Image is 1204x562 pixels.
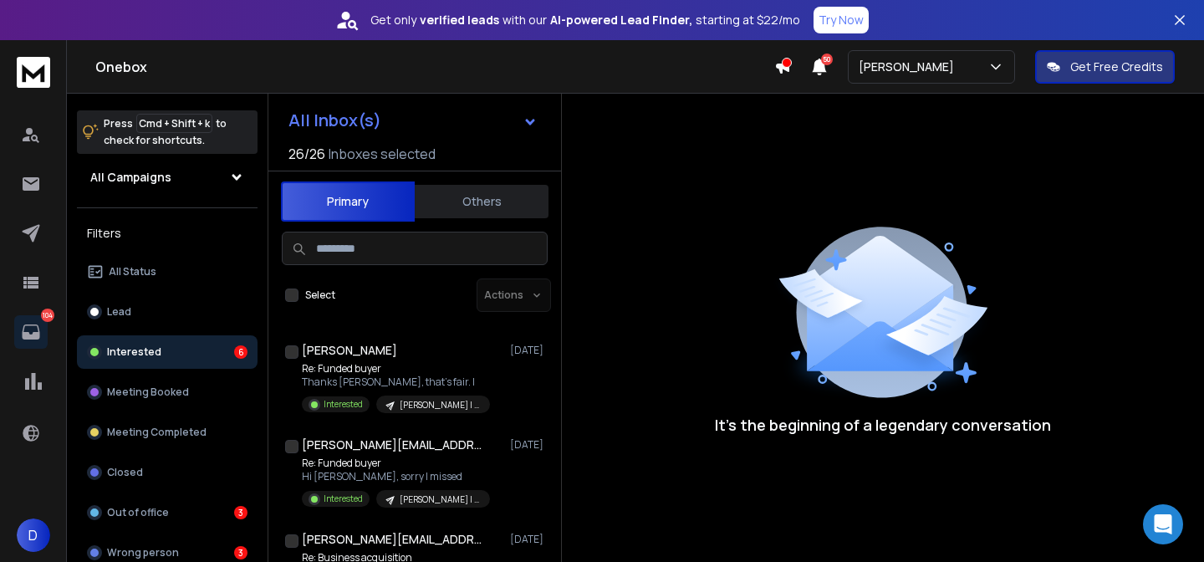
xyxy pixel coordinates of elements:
button: Interested6 [77,335,258,369]
p: Thanks [PERSON_NAME], that's fair. I [302,376,490,389]
p: 104 [41,309,54,322]
p: All Status [109,265,156,278]
h1: All Inbox(s) [288,112,381,129]
span: 50 [821,54,833,65]
h1: [PERSON_NAME] [302,342,397,359]
div: Open Intercom Messenger [1143,504,1183,544]
p: Interested [107,345,161,359]
p: [DATE] [510,438,548,452]
p: [PERSON_NAME] | All Industry [400,493,480,506]
h3: Inboxes selected [329,144,436,164]
button: D [17,519,50,552]
span: 26 / 26 [288,144,325,164]
p: Out of office [107,506,169,519]
button: Meeting Completed [77,416,258,449]
p: Lead [107,305,131,319]
p: [PERSON_NAME] | All Industry [400,399,480,411]
p: Wrong person [107,546,179,559]
p: [DATE] [510,344,548,357]
div: 3 [234,546,247,559]
button: All Campaigns [77,161,258,194]
img: logo [17,57,50,88]
div: 6 [234,345,247,359]
button: Out of office3 [77,496,258,529]
p: Get Free Credits [1070,59,1163,75]
p: Interested [324,493,363,505]
p: Meeting Booked [107,386,189,399]
button: Try Now [814,7,869,33]
button: Get Free Credits [1035,50,1175,84]
strong: verified leads [420,12,499,28]
button: Others [415,183,548,220]
button: Lead [77,295,258,329]
label: Select [305,289,335,302]
h3: Filters [77,222,258,245]
h1: Onebox [95,57,774,77]
p: Interested [324,398,363,411]
strong: AI-powered Lead Finder, [550,12,692,28]
p: [PERSON_NAME] [859,59,961,75]
button: Primary [281,181,415,222]
p: Re: Funded buyer [302,457,490,470]
button: All Inbox(s) [275,104,551,137]
p: Re: Funded buyer [302,362,490,376]
p: Closed [107,466,143,479]
div: 3 [234,506,247,519]
p: It’s the beginning of a legendary conversation [715,413,1051,437]
p: Hi [PERSON_NAME], sorry I missed [302,470,490,483]
button: Closed [77,456,258,489]
p: Press to check for shortcuts. [104,115,227,149]
button: Meeting Booked [77,376,258,409]
h1: All Campaigns [90,169,171,186]
a: 104 [14,315,48,349]
p: [DATE] [510,533,548,546]
p: Get only with our starting at $22/mo [370,12,800,28]
p: Meeting Completed [107,426,207,439]
p: Try Now [819,12,864,28]
button: All Status [77,255,258,289]
h1: [PERSON_NAME][EMAIL_ADDRESS][DOMAIN_NAME] +1 [302,437,486,453]
h1: [PERSON_NAME][EMAIL_ADDRESS][PERSON_NAME][DOMAIN_NAME] [302,531,486,548]
span: Cmd + Shift + k [136,114,212,133]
